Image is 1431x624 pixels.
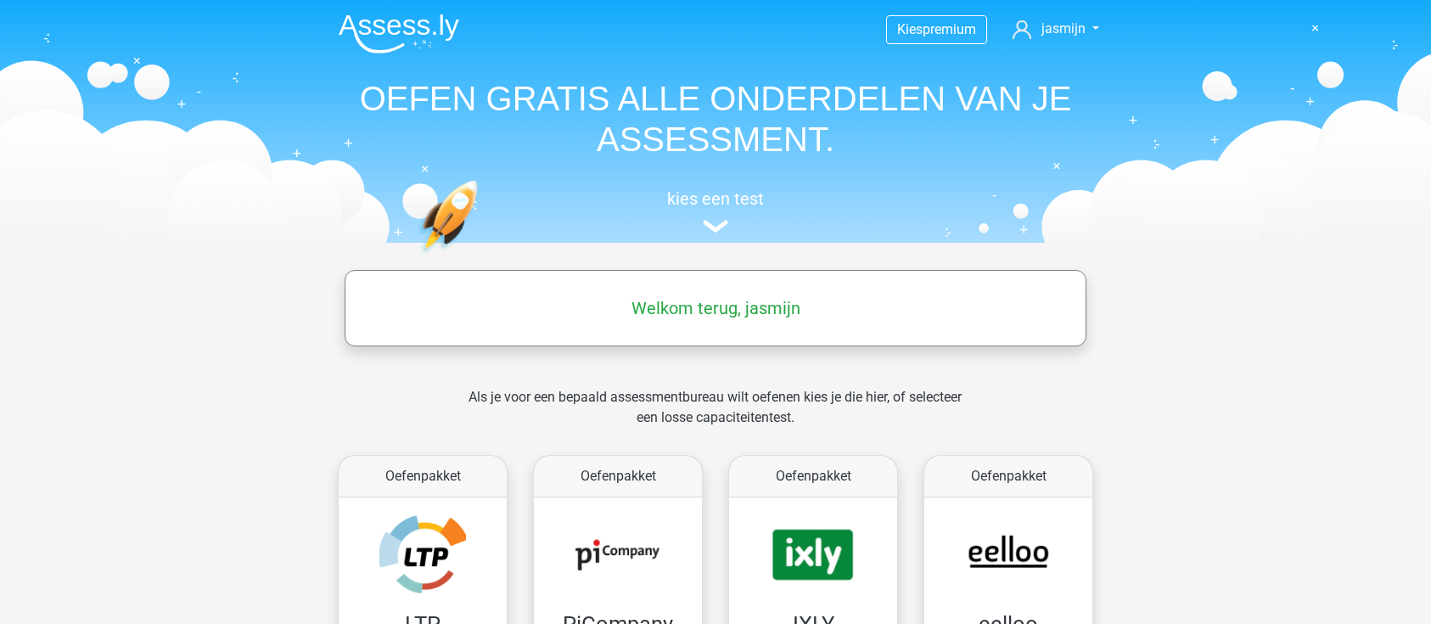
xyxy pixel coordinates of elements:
img: assessment [703,220,728,233]
a: Kiespremium [887,18,986,41]
span: jasmijn [1041,20,1086,37]
a: kies een test [325,188,1106,233]
a: jasmijn [1006,19,1106,39]
img: oefenen [418,180,543,334]
span: premium [923,21,976,37]
h5: Welkom terug, jasmijn [353,298,1078,318]
img: Assessly [339,14,459,53]
span: Kies [897,21,923,37]
div: Als je voor een bepaald assessmentbureau wilt oefenen kies je die hier, of selecteer een losse ca... [455,387,975,448]
h5: kies een test [325,188,1106,209]
h1: OEFEN GRATIS ALLE ONDERDELEN VAN JE ASSESSMENT. [325,78,1106,160]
